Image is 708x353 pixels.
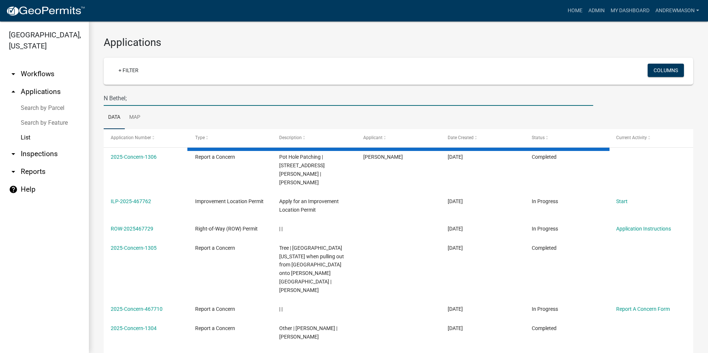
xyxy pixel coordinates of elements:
[195,154,235,160] span: Report a Concern
[616,226,671,232] a: Application Instructions
[532,135,545,140] span: Status
[195,226,258,232] span: Right-of-Way (ROW) Permit
[448,226,463,232] span: 08/22/2025
[195,325,235,331] span: Report a Concern
[356,129,440,147] datatable-header-cell: Applicant
[104,129,188,147] datatable-header-cell: Application Number
[279,306,283,312] span: | |
[565,4,585,18] a: Home
[609,129,693,147] datatable-header-cell: Current Activity
[525,129,609,147] datatable-header-cell: Status
[9,167,18,176] i: arrow_drop_down
[279,135,302,140] span: Description
[113,64,144,77] a: + Filter
[104,36,693,49] h3: Applications
[272,129,356,147] datatable-header-cell: Description
[532,198,558,204] span: In Progress
[195,198,264,204] span: Improvement Location Permit
[363,154,403,160] span: Zachary VanBibber
[585,4,608,18] a: Admin
[279,245,344,293] span: Tree | Mooresville Indiana when pulling out from Lakeview Drive onto Hadley Road | Steve Haynes
[448,306,463,312] span: 08/22/2025
[608,4,652,18] a: My Dashboard
[648,64,684,77] button: Columns
[279,226,283,232] span: | |
[616,198,628,204] a: Start
[104,106,125,130] a: Data
[448,245,463,251] span: 08/22/2025
[652,4,702,18] a: AndrewMason
[448,325,463,331] span: 08/22/2025
[111,198,151,204] a: ILP-2025-467762
[195,135,205,140] span: Type
[111,226,153,232] a: ROW-2025467729
[616,135,647,140] span: Current Activity
[195,245,235,251] span: Report a Concern
[9,185,18,194] i: help
[111,245,157,251] a: 2025-Concern-1305
[532,325,557,331] span: Completed
[279,154,325,185] span: Pot Hole Patching | 4635 Parker Rd | Robert Tapscot
[195,306,235,312] span: Report a Concern
[125,106,145,130] a: Map
[111,135,151,140] span: Application Number
[532,226,558,232] span: In Progress
[448,135,474,140] span: Date Created
[532,245,557,251] span: Completed
[616,306,670,312] a: Report A Concern Form
[111,325,157,331] a: 2025-Concern-1304
[363,135,383,140] span: Applicant
[448,154,463,160] span: 08/22/2025
[111,154,157,160] a: 2025-Concern-1306
[188,129,272,147] datatable-header-cell: Type
[111,306,163,312] a: 2025-Concern-467710
[9,149,18,158] i: arrow_drop_down
[279,325,337,340] span: Other | Bowman Rd | Chet Cromer
[532,306,558,312] span: In Progress
[532,154,557,160] span: Completed
[279,198,339,213] span: Apply for an Improvement Location Permit
[9,87,18,96] i: arrow_drop_up
[441,129,525,147] datatable-header-cell: Date Created
[448,198,463,204] span: 08/22/2025
[104,91,593,106] input: Search for applications
[9,70,18,78] i: arrow_drop_down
